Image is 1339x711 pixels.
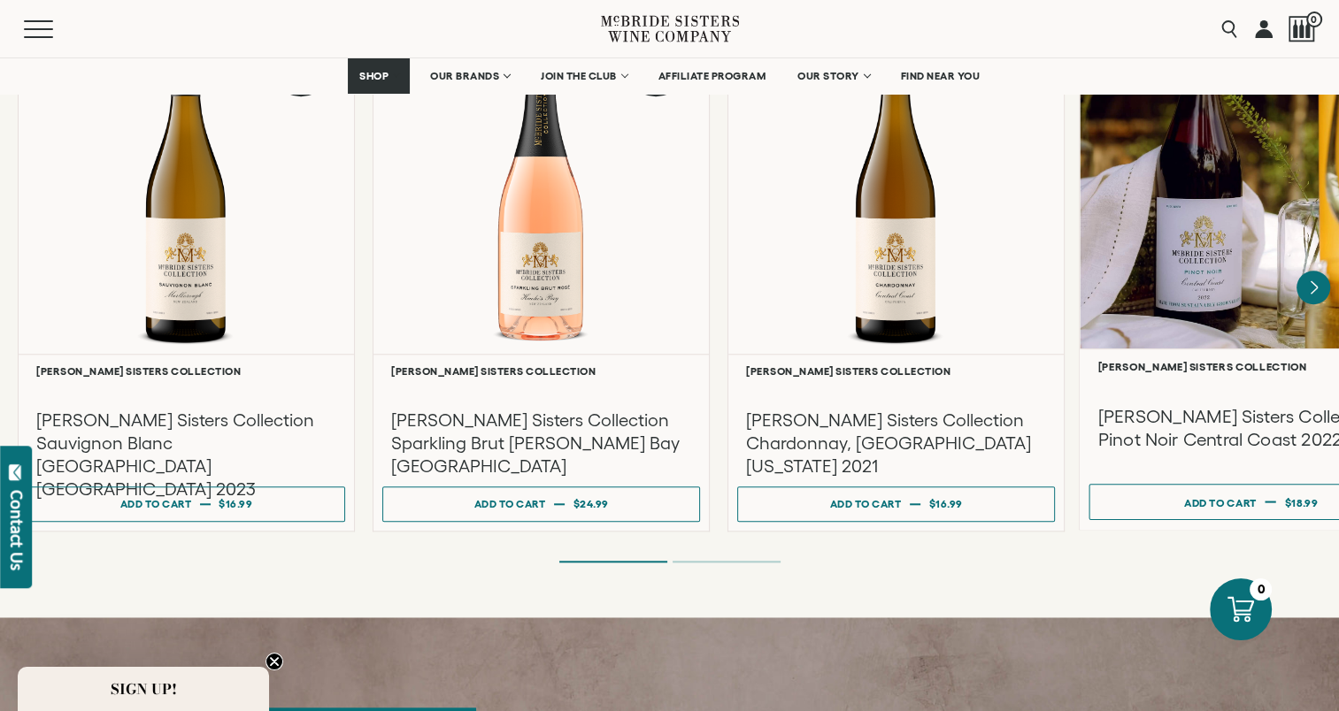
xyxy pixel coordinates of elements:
[1250,578,1272,600] div: 0
[359,70,389,82] span: SHOP
[830,491,902,516] div: Add to cart
[18,10,355,531] a: White Best Seller McBride Sisters Collection SauvignonBlanc [PERSON_NAME] Sisters Collection [PER...
[1297,271,1330,304] button: Next
[1285,496,1319,508] span: $18.99
[36,365,336,377] h6: [PERSON_NAME] Sisters Collection
[786,58,881,94] a: OUR STORY
[430,70,499,82] span: OUR BRANDS
[419,58,520,94] a: OUR BRANDS
[391,409,691,478] h3: [PERSON_NAME] Sisters Collection Sparkling Brut [PERSON_NAME] Bay [GEOGRAPHIC_DATA]
[889,58,992,94] a: FIND NEAR YOU
[797,70,859,82] span: OUR STORY
[382,486,700,522] button: Add to cart $24.99
[529,58,638,94] a: JOIN THE CLUB
[746,409,1046,478] h3: [PERSON_NAME] Sisters Collection Chardonnay, [GEOGRAPHIC_DATA][US_STATE] 2021
[647,58,778,94] a: AFFILIATE PROGRAM
[746,365,1046,377] h6: [PERSON_NAME] Sisters Collection
[573,498,608,509] span: $24.99
[219,498,252,509] span: $16.99
[901,70,981,82] span: FIND NEAR YOU
[120,491,192,516] div: Add to cart
[559,561,667,562] li: Page dot 1
[373,10,710,531] a: Pink 92 Points McBride Sisters Collection Sparkling Brut Rose Hawke's Bay NV [PERSON_NAME] Sister...
[265,653,283,670] button: Close teaser
[658,70,766,82] span: AFFILIATE PROGRAM
[111,678,177,700] span: SIGN UP!
[737,486,1055,522] button: Add to cart $16.99
[36,409,336,501] h3: [PERSON_NAME] Sisters Collection Sauvignon Blanc [GEOGRAPHIC_DATA] [GEOGRAPHIC_DATA] 2023
[8,490,26,570] div: Contact Us
[1306,11,1322,27] span: 0
[348,58,410,94] a: SHOP
[24,20,88,38] button: Mobile Menu Trigger
[18,667,269,711] div: SIGN UP!Close teaser
[929,498,963,509] span: $16.99
[673,561,781,562] li: Page dot 2
[391,365,691,377] h6: [PERSON_NAME] Sisters Collection
[727,10,1065,531] a: White McBride Sisters Collection Chardonnay, Central Coast California [PERSON_NAME] Sisters Colle...
[474,491,546,516] div: Add to cart
[1184,488,1257,515] div: Add to cart
[541,70,617,82] span: JOIN THE CLUB
[27,486,345,522] button: Add to cart $16.99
